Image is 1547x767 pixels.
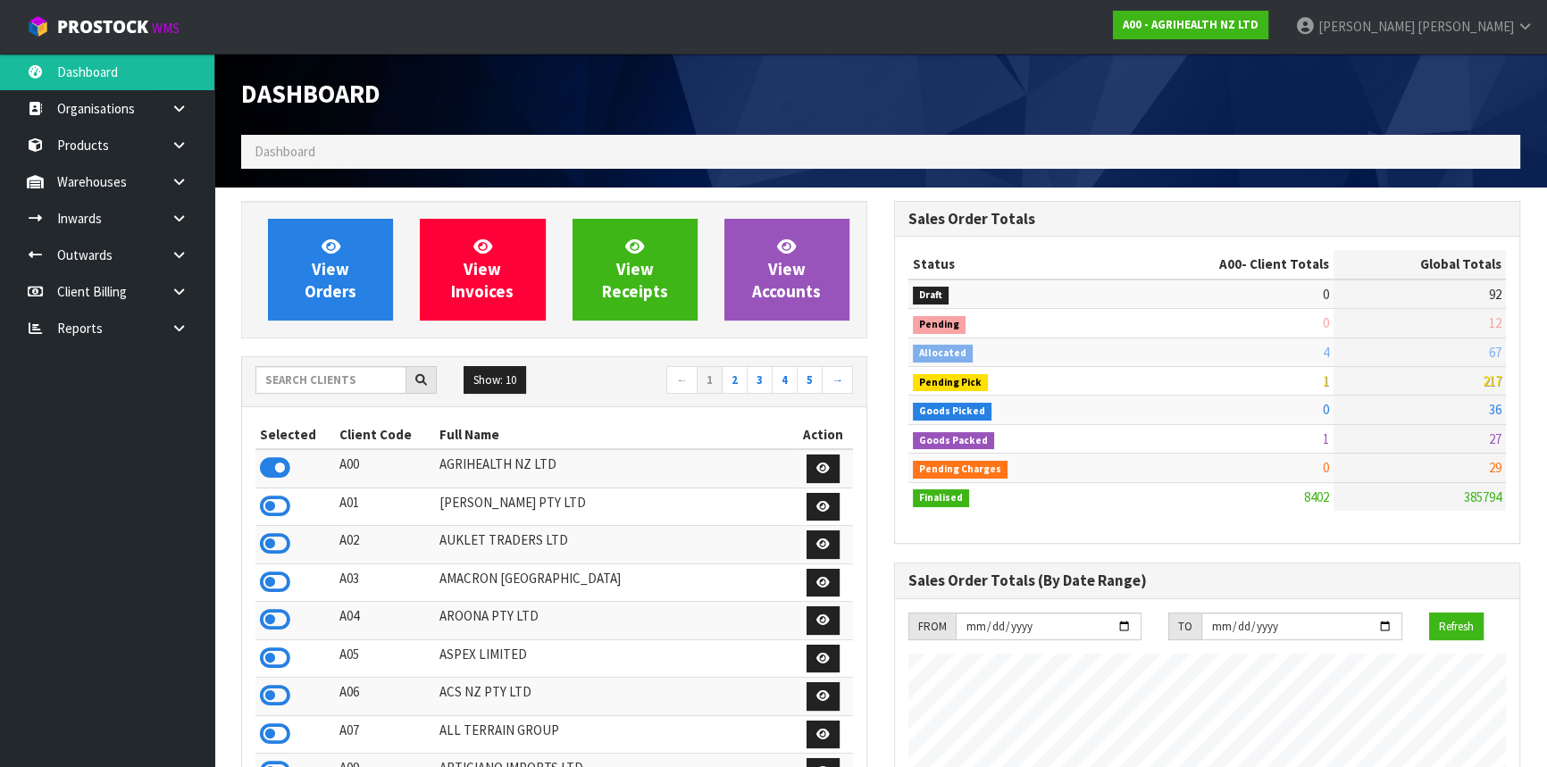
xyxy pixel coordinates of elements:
span: 0 [1323,401,1329,418]
td: A05 [335,639,434,678]
span: 1 [1323,430,1329,447]
td: AMACRON [GEOGRAPHIC_DATA] [435,563,793,602]
a: → [822,366,853,395]
h3: Sales Order Totals (By Date Range) [908,572,1506,589]
a: ← [666,366,698,395]
th: Status [908,250,1106,279]
span: Draft [913,287,949,304]
a: ViewInvoices [420,219,545,321]
td: ACS NZ PTY LTD [435,678,793,716]
a: 2 [722,366,748,395]
a: 1 [697,366,723,395]
nav: Page navigation [568,366,854,397]
span: Pending Charges [913,461,1008,479]
span: Pending Pick [913,374,988,392]
span: 1 [1323,372,1329,389]
a: 3 [747,366,773,395]
span: Dashboard [241,78,380,110]
span: 0 [1323,459,1329,476]
img: cube-alt.png [27,15,49,38]
button: Show: 10 [464,366,526,395]
span: 29 [1489,459,1501,476]
td: [PERSON_NAME] PTY LTD [435,488,793,526]
span: 12 [1489,314,1501,331]
td: A06 [335,678,434,716]
span: Finalised [913,489,969,507]
a: ViewReceipts [573,219,698,321]
td: AGRIHEALTH NZ LTD [435,449,793,488]
span: Pending [913,316,966,334]
td: AUKLET TRADERS LTD [435,526,793,564]
a: A00 - AGRIHEALTH NZ LTD [1113,11,1268,39]
span: [PERSON_NAME] [1318,18,1415,35]
span: View Orders [305,236,356,303]
td: A07 [335,715,434,754]
div: TO [1168,613,1201,641]
h3: Sales Order Totals [908,211,1506,228]
th: Client Code [335,421,434,449]
span: Goods Picked [913,403,991,421]
th: Global Totals [1334,250,1506,279]
a: ViewOrders [268,219,393,321]
span: 217 [1483,372,1501,389]
input: Search clients [255,366,406,394]
span: A00 [1219,255,1242,272]
span: Dashboard [255,143,315,160]
span: ProStock [57,15,148,38]
a: 5 [797,366,823,395]
span: 0 [1323,314,1329,331]
span: 4 [1323,344,1329,361]
span: 27 [1489,430,1501,447]
button: Refresh [1429,613,1484,641]
span: 36 [1489,401,1501,418]
span: 67 [1489,344,1501,361]
strong: A00 - AGRIHEALTH NZ LTD [1123,17,1259,32]
span: 0 [1323,286,1329,303]
td: ALL TERRAIN GROUP [435,715,793,754]
div: FROM [908,613,956,641]
td: A04 [335,602,434,640]
span: Allocated [913,345,973,363]
span: View Invoices [451,236,514,303]
small: WMS [152,20,180,37]
td: A03 [335,563,434,602]
td: A02 [335,526,434,564]
span: View Accounts [752,236,821,303]
td: ASPEX LIMITED [435,639,793,678]
span: 385794 [1464,488,1501,505]
td: A01 [335,488,434,526]
span: [PERSON_NAME] [1417,18,1514,35]
th: Full Name [435,421,793,449]
a: ViewAccounts [724,219,849,321]
span: Goods Packed [913,432,994,450]
th: Selected [255,421,335,449]
span: View Receipts [602,236,668,303]
th: - Client Totals [1106,250,1334,279]
td: A00 [335,449,434,488]
td: AROONA PTY LTD [435,602,793,640]
span: 92 [1489,286,1501,303]
a: 4 [772,366,798,395]
th: Action [793,421,853,449]
span: 8402 [1304,488,1329,505]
